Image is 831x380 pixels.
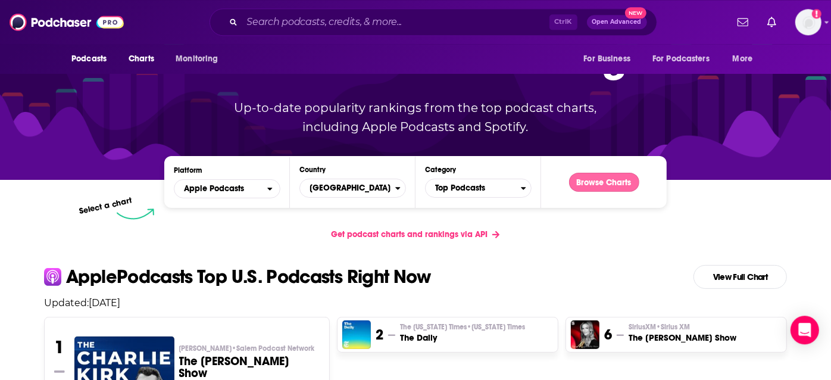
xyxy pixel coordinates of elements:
[342,320,371,349] img: The Daily
[645,48,727,70] button: open menu
[174,179,280,198] button: open menu
[121,48,161,70] a: Charts
[587,15,647,29] button: Open AdvancedNew
[210,8,657,36] div: Search podcasts, credits, & more...
[300,178,395,198] span: [GEOGRAPHIC_DATA]
[167,48,233,70] button: open menu
[176,51,218,67] span: Monitoring
[54,337,64,358] h3: 1
[795,9,821,35] button: Show profile menu
[592,19,642,25] span: Open Advanced
[629,322,690,332] span: SiriusXM
[129,51,154,67] span: Charts
[583,51,630,67] span: For Business
[71,51,107,67] span: Podcasts
[400,322,525,344] a: The [US_STATE] Times•[US_STATE] TimesThe Daily
[629,322,736,344] a: SiriusXM•Sirius XMThe [PERSON_NAME] Show
[400,322,525,332] span: The [US_STATE] Times
[575,48,645,70] button: open menu
[724,48,768,70] button: open menu
[242,13,549,32] input: Search podcasts, credits, & more...
[400,322,525,332] p: The New York Times • New York Times
[189,20,643,98] p: Podcast Charts & Rankings
[66,267,431,286] p: Apple Podcasts Top U.S. Podcasts Right Now
[44,268,61,285] img: apple Icon
[791,316,819,344] div: Open Intercom Messenger
[184,185,244,193] span: Apple Podcasts
[604,326,612,344] h3: 6
[376,326,383,344] h3: 2
[232,344,315,353] span: • Salem Podcast Network
[174,179,280,198] h2: Platforms
[179,356,320,379] h3: The [PERSON_NAME] Show
[549,14,577,30] span: Ctrl K
[569,173,639,192] button: Browse Charts
[693,265,787,289] a: View Full Chart
[179,344,320,353] p: Charlie Kirk • Salem Podcast Network
[299,179,406,198] button: Countries
[733,51,753,67] span: More
[10,11,124,33] img: Podchaser - Follow, Share and Rate Podcasts
[629,332,736,344] h3: The [PERSON_NAME] Show
[426,178,521,198] span: Top Podcasts
[763,12,781,32] a: Show notifications dropdown
[331,229,488,239] span: Get podcast charts and rankings via API
[321,220,509,249] a: Get podcast charts and rankings via API
[179,344,315,353] span: [PERSON_NAME]
[571,320,599,349] img: The Megyn Kelly Show
[652,51,710,67] span: For Podcasters
[629,322,736,332] p: SiriusXM • Sirius XM
[63,48,122,70] button: open menu
[733,12,753,32] a: Show notifications dropdown
[211,98,620,136] p: Up-to-date popularity rankings from the top podcast charts, including Apple Podcasts and Spotify.
[625,7,646,18] span: New
[812,9,821,18] svg: Add a profile image
[795,9,821,35] img: User Profile
[425,179,532,198] button: Categories
[795,9,821,35] span: Logged in as anna.andree
[400,332,525,344] h3: The Daily
[117,208,154,220] img: select arrow
[78,195,133,216] p: Select a chart
[35,297,796,309] p: Updated: [DATE]
[656,323,690,331] span: • Sirius XM
[467,323,525,331] span: • [US_STATE] Times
